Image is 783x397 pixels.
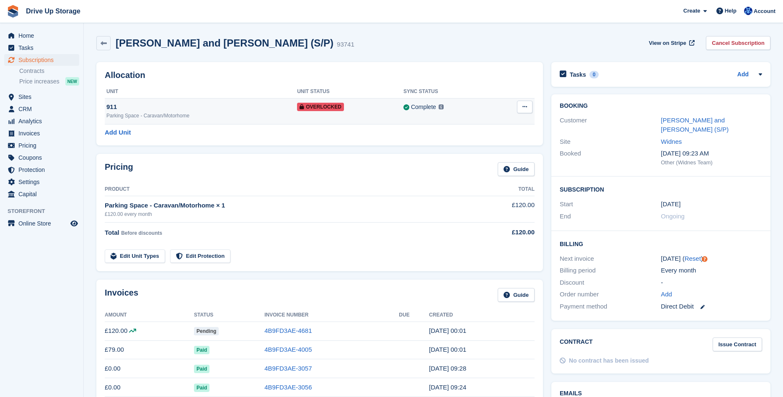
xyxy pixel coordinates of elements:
[18,103,69,115] span: CRM
[570,71,586,78] h2: Tasks
[725,7,736,15] span: Help
[7,5,19,18] img: stora-icon-8386f47178a22dfd0bd8f6a31ec36ba5ce8667c1dd55bd0f319d3a0aa187defe.svg
[589,71,599,78] div: 0
[4,127,79,139] a: menu
[713,337,762,351] a: Issue Contract
[560,200,661,209] div: Start
[4,115,79,127] a: menu
[264,365,312,372] a: 4B9FD3AE-3057
[560,116,661,135] div: Customer
[560,149,661,166] div: Booked
[560,390,762,397] h2: Emails
[4,218,79,229] a: menu
[498,288,535,302] a: Guide
[560,290,661,299] div: Order number
[469,183,535,196] th: Total
[569,356,649,365] div: No contract has been issued
[661,200,681,209] time: 2025-07-18 23:00:00 UTC
[4,188,79,200] a: menu
[121,230,162,236] span: Before discounts
[18,42,69,54] span: Tasks
[106,112,297,119] div: Parking Space - Caravan/Motorhome
[297,103,344,111] span: Overlocked
[19,77,79,86] a: Price increases NEW
[560,302,661,311] div: Payment method
[105,249,165,263] a: Edit Unit Types
[297,85,403,99] th: Unit Status
[661,158,762,167] div: Other (Widnes Team)
[4,103,79,115] a: menu
[264,327,312,334] a: 4B9FD3AE-4681
[560,254,661,264] div: Next invoice
[194,346,209,354] span: Paid
[661,149,762,158] div: [DATE] 09:23 AM
[685,255,701,262] a: Reset
[194,384,209,392] span: Paid
[4,140,79,151] a: menu
[194,365,209,373] span: Paid
[105,183,469,196] th: Product
[105,359,194,378] td: £0.00
[661,138,682,145] a: Widnes
[560,137,661,147] div: Site
[264,309,399,322] th: Invoice Number
[194,309,264,322] th: Status
[105,309,194,322] th: Amount
[18,91,69,103] span: Sites
[560,337,593,351] h2: Contract
[429,309,535,322] th: Created
[701,255,708,263] div: Tooltip anchor
[105,128,131,138] a: Add Unit
[661,117,729,133] a: [PERSON_NAME] and [PERSON_NAME] (S/P)
[264,346,312,353] a: 4B9FD3AE-4005
[105,201,469,210] div: Parking Space - Caravan/Motorhome × 1
[105,378,194,397] td: £0.00
[18,115,69,127] span: Analytics
[23,4,84,18] a: Drive Up Storage
[4,176,79,188] a: menu
[194,327,219,335] span: Pending
[411,103,436,112] div: Complete
[4,164,79,176] a: menu
[403,85,495,99] th: Sync Status
[469,196,535,222] td: £120.00
[105,322,194,340] td: £120.00
[4,30,79,42] a: menu
[429,365,466,372] time: 2025-07-03 08:28:04 UTC
[706,36,770,50] a: Cancel Subscription
[4,42,79,54] a: menu
[560,278,661,288] div: Discount
[646,36,696,50] a: View on Stripe
[498,162,535,176] a: Guide
[170,249,230,263] a: Edit Protection
[105,229,119,236] span: Total
[19,78,59,86] span: Price increases
[737,70,749,80] a: Add
[105,288,138,302] h2: Invoices
[116,37,333,49] h2: [PERSON_NAME] and [PERSON_NAME] (S/P)
[18,152,69,163] span: Coupons
[560,239,762,248] h2: Billing
[18,164,69,176] span: Protection
[105,340,194,359] td: £79.00
[18,218,69,229] span: Online Store
[19,67,79,75] a: Contracts
[18,176,69,188] span: Settings
[18,188,69,200] span: Capital
[649,39,686,47] span: View on Stripe
[560,266,661,275] div: Billing period
[18,140,69,151] span: Pricing
[69,218,79,228] a: Preview store
[429,346,466,353] time: 2025-08-18 23:01:47 UTC
[337,40,354,49] div: 93741
[105,85,297,99] th: Unit
[683,7,700,15] span: Create
[18,30,69,42] span: Home
[4,152,79,163] a: menu
[661,278,762,288] div: -
[105,210,469,218] div: £120.00 every month
[560,212,661,221] div: End
[661,213,685,220] span: Ongoing
[744,7,752,15] img: Widnes Team
[661,302,762,311] div: Direct Debit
